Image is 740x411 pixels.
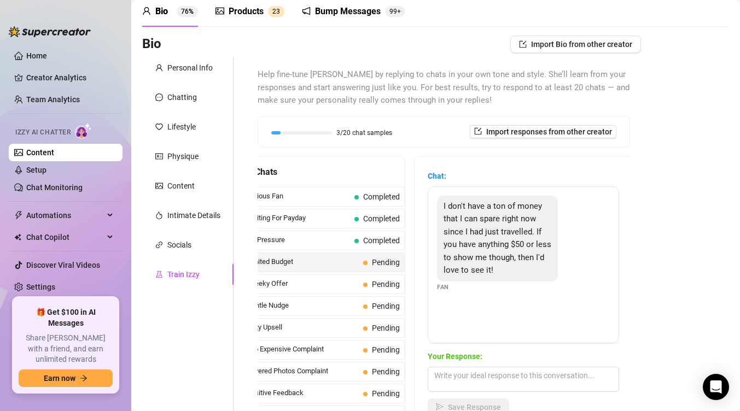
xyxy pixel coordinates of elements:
[26,69,114,86] a: Creator Analytics
[167,239,191,251] div: Socials
[247,256,359,267] span: Limited Budget
[247,344,359,355] span: Too Expensive Complaint
[19,333,113,365] span: Share [PERSON_NAME] with a friend, and earn unlimited rewards
[167,62,213,74] div: Personal Info
[268,6,284,17] sup: 23
[372,367,400,376] span: Pending
[703,374,729,400] div: Open Intercom Messenger
[372,389,400,398] span: Pending
[26,228,104,246] span: Chat Copilot
[155,212,163,219] span: fire
[247,213,350,224] span: Waiting For Payday
[247,300,359,311] span: Gentle Nudge
[272,8,276,15] span: 2
[215,7,224,15] span: picture
[510,36,641,53] button: Import Bio from other creator
[155,5,168,18] div: Bio
[155,123,163,131] span: heart
[26,51,47,60] a: Home
[258,68,630,107] span: Help fine-tune [PERSON_NAME] by replying to chats in your own tone and style. She’ll learn from y...
[26,183,83,192] a: Chat Monitoring
[428,172,446,180] strong: Chat:
[372,258,400,267] span: Pending
[247,234,350,245] span: No Pressure
[247,278,359,289] span: Cheeky Offer
[363,236,400,245] span: Completed
[155,271,163,278] span: experiment
[247,387,359,398] span: Positive Feedback
[26,207,104,224] span: Automations
[372,345,400,354] span: Pending
[142,36,161,53] h3: Bio
[247,191,350,202] span: Curious Fan
[26,95,80,104] a: Team Analytics
[26,283,55,291] a: Settings
[155,241,163,249] span: link
[474,127,482,135] span: import
[14,211,23,220] span: thunderbolt
[14,233,21,241] img: Chat Copilot
[155,152,163,160] span: idcard
[26,261,100,269] a: Discover Viral Videos
[155,93,163,101] span: message
[177,6,198,17] sup: 76%
[155,64,163,72] span: user
[167,91,197,103] div: Chatting
[26,166,46,174] a: Setup
[302,7,311,15] span: notification
[428,352,482,361] strong: Your Response:
[372,302,400,310] span: Pending
[444,201,551,275] span: I don't have a ton of money that I can spare right now since I had just travelled. If you have an...
[19,307,113,328] span: 🎁 Get $100 in AI Messages
[142,7,151,15] span: user
[75,123,92,139] img: AI Chatter
[486,127,612,136] span: Import responses from other creator
[44,374,75,383] span: Earn now
[363,192,400,201] span: Completed
[167,209,220,221] div: Intimate Details
[167,180,195,192] div: Content
[9,26,91,37] img: logo-BBDzfeDw.svg
[372,280,400,289] span: Pending
[519,40,527,48] span: import
[15,127,71,138] span: Izzy AI Chatter
[80,374,88,382] span: arrow-right
[229,5,264,18] div: Products
[167,121,196,133] div: Lifestyle
[385,6,405,17] sup: 120
[19,369,113,387] button: Earn nowarrow-right
[363,214,400,223] span: Completed
[276,8,280,15] span: 3
[531,40,632,49] span: Import Bio from other creator
[470,125,616,138] button: Import responses from other creator
[315,5,381,18] div: Bump Messages
[155,182,163,190] span: picture
[167,268,200,280] div: Train Izzy
[247,366,359,377] span: Covered Photos Complaint
[336,130,392,136] span: 3/20 chat samples
[26,148,54,157] a: Content
[437,283,449,292] span: Fan
[255,165,277,179] span: Chats
[167,150,199,162] div: Physique
[247,322,359,333] span: Flirty Upsell
[372,324,400,332] span: Pending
